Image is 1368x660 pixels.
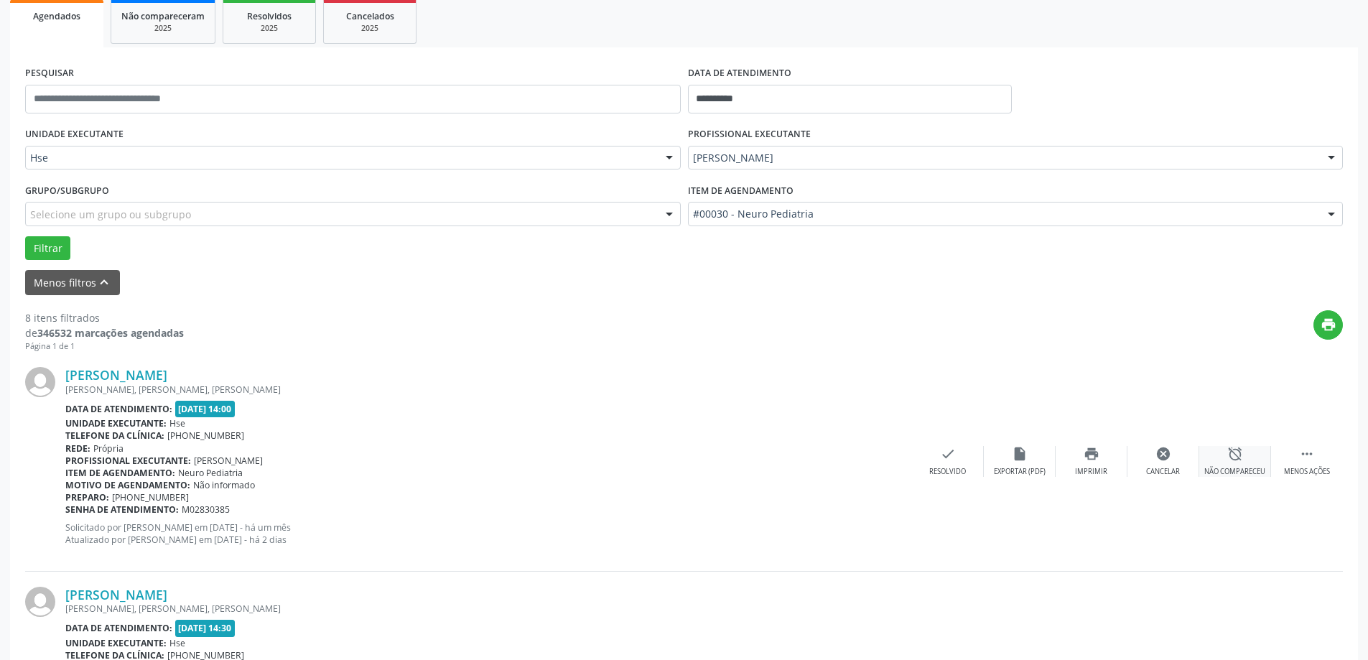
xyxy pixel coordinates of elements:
[1299,446,1315,462] i: 
[65,503,179,516] b: Senha de atendimento:
[25,310,184,325] div: 8 itens filtrados
[25,180,109,202] label: Grupo/Subgrupo
[65,637,167,649] b: Unidade executante:
[65,491,109,503] b: Preparo:
[65,367,167,383] a: [PERSON_NAME]
[169,637,185,649] span: Hse
[65,479,190,491] b: Motivo de agendamento:
[929,467,966,477] div: Resolvido
[1075,467,1107,477] div: Imprimir
[65,429,164,442] b: Telefone da clínica:
[25,340,184,353] div: Página 1 de 1
[65,442,90,455] b: Rede:
[169,417,185,429] span: Hse
[182,503,230,516] span: M02830385
[33,10,80,22] span: Agendados
[65,467,175,479] b: Item de agendamento:
[334,23,406,34] div: 2025
[1321,317,1336,333] i: print
[688,62,791,85] label: DATA DE ATENDIMENTO
[178,467,243,479] span: Neuro Pediatria
[25,62,74,85] label: PESQUISAR
[940,446,956,462] i: check
[167,429,244,442] span: [PHONE_NUMBER]
[65,521,912,546] p: Solicitado por [PERSON_NAME] em [DATE] - há um mês Atualizado por [PERSON_NAME] em [DATE] - há 2 ...
[994,467,1046,477] div: Exportar (PDF)
[25,270,120,295] button: Menos filtroskeyboard_arrow_up
[65,455,191,467] b: Profissional executante:
[25,236,70,261] button: Filtrar
[65,603,1127,615] div: [PERSON_NAME], [PERSON_NAME], [PERSON_NAME]
[65,417,167,429] b: Unidade executante:
[1084,446,1099,462] i: print
[194,455,263,467] span: [PERSON_NAME]
[25,325,184,340] div: de
[193,479,255,491] span: Não informado
[693,151,1314,165] span: [PERSON_NAME]
[25,587,55,617] img: img
[30,207,191,222] span: Selecione um grupo ou subgrupo
[688,180,794,202] label: Item de agendamento
[96,274,112,290] i: keyboard_arrow_up
[1313,310,1343,340] button: print
[65,587,167,603] a: [PERSON_NAME]
[37,326,184,340] strong: 346532 marcações agendadas
[121,23,205,34] div: 2025
[1146,467,1180,477] div: Cancelar
[175,401,236,417] span: [DATE] 14:00
[1284,467,1330,477] div: Menos ações
[1204,467,1265,477] div: Não compareceu
[688,124,811,146] label: PROFISSIONAL EXECUTANTE
[1227,446,1243,462] i: alarm_off
[346,10,394,22] span: Cancelados
[112,491,189,503] span: [PHONE_NUMBER]
[30,151,651,165] span: Hse
[1155,446,1171,462] i: cancel
[693,207,1314,221] span: #00030 - Neuro Pediatria
[121,10,205,22] span: Não compareceram
[93,442,124,455] span: Própria
[233,23,305,34] div: 2025
[65,384,912,396] div: [PERSON_NAME], [PERSON_NAME], [PERSON_NAME]
[247,10,292,22] span: Resolvidos
[175,620,236,636] span: [DATE] 14:30
[25,124,124,146] label: UNIDADE EXECUTANTE
[25,367,55,397] img: img
[65,403,172,415] b: Data de atendimento:
[1012,446,1028,462] i: insert_drive_file
[65,622,172,634] b: Data de atendimento:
